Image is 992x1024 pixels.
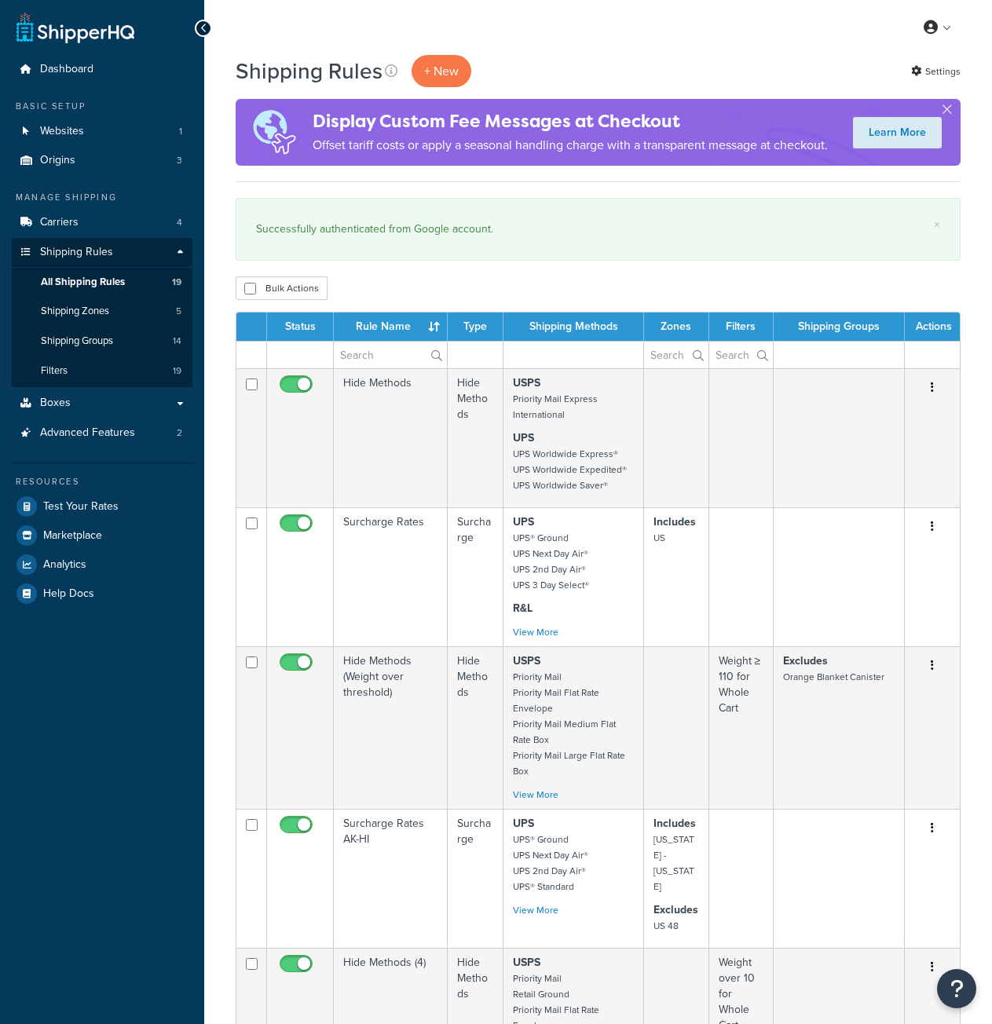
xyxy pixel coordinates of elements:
a: Carriers 4 [12,208,192,237]
a: Filters 19 [12,357,192,386]
span: 19 [172,276,181,289]
a: Settings [911,60,961,82]
span: 19 [173,364,181,378]
h1: Shipping Rules [236,56,383,86]
img: duties-banner-06bc72dcb5fe05cb3f9472aba00be2ae8eb53ab6f0d8bb03d382ba314ac3c341.png [236,99,313,166]
strong: UPS [513,430,534,446]
th: Rule Name : activate to sort column ascending [334,313,448,341]
strong: R&L [513,600,533,616]
span: Shipping Rules [40,246,113,259]
span: Test Your Rates [43,500,119,514]
th: Shipping Methods [503,313,644,341]
td: Surcharge [448,507,504,646]
td: Surcharge Rates AK-HI [334,809,448,948]
input: Search [644,342,708,368]
a: ShipperHQ Home [16,12,134,43]
strong: Includes [653,815,696,832]
span: Carriers [40,216,79,229]
li: Websites [12,117,192,146]
a: View More [513,788,558,802]
span: Origins [40,154,75,167]
strong: Excludes [783,653,828,669]
div: Basic Setup [12,100,192,113]
span: Shipping Zones [41,305,109,318]
th: Shipping Groups [774,313,905,341]
a: Help Docs [12,580,192,608]
th: Filters [709,313,774,341]
span: Shipping Groups [41,335,113,348]
li: Shipping Groups [12,327,192,356]
a: Shipping Groups 14 [12,327,192,356]
a: Dashboard [12,55,192,84]
span: Help Docs [43,587,94,601]
strong: UPS [513,815,534,832]
a: All Shipping Rules 19 [12,268,192,297]
th: Status [267,313,334,341]
td: Hide Methods [448,368,504,507]
strong: Includes [653,514,696,530]
td: Hide Methods (Weight over threshold) [334,646,448,809]
small: UPS Worldwide Express® UPS Worldwide Expedited® UPS Worldwide Saver® [513,447,627,492]
a: Shipping Zones 5 [12,297,192,326]
td: Weight ≥ 110 for Whole Cart [709,646,774,809]
span: Boxes [40,397,71,410]
small: UPS® Ground UPS Next Day Air® UPS 2nd Day Air® UPS 3 Day Select® [513,531,589,592]
a: View More [513,625,558,639]
a: Learn More [853,117,942,148]
span: Analytics [43,558,86,572]
strong: USPS [513,954,540,971]
li: Marketplace [12,521,192,550]
button: Open Resource Center [937,969,976,1008]
span: 3 [177,154,182,167]
small: Priority Mail Express International [513,392,598,422]
th: Type [448,313,504,341]
small: [US_STATE] - [US_STATE] [653,832,694,894]
span: 14 [173,335,181,348]
span: 5 [176,305,181,318]
div: Resources [12,475,192,488]
li: Shipping Rules [12,238,192,387]
p: Offset tariff costs or apply a seasonal handling charge with a transparent message at checkout. [313,134,828,156]
small: US [653,531,665,545]
div: Manage Shipping [12,191,192,204]
input: Search [334,342,447,368]
small: Priority Mail Priority Mail Flat Rate Envelope Priority Mail Medium Flat Rate Box Priority Mail L... [513,670,625,778]
a: View More [513,903,558,917]
small: Orange Blanket Canister [783,670,884,684]
th: Actions [905,313,960,341]
th: Zones [644,313,708,341]
span: Dashboard [40,63,93,76]
small: UPS® Ground UPS Next Day Air® UPS 2nd Day Air® UPS® Standard [513,832,588,894]
span: 4 [177,216,182,229]
span: Filters [41,364,68,378]
a: × [934,218,940,231]
div: Successfully authenticated from Google account. [256,218,940,240]
span: 2 [177,426,182,440]
td: Surcharge [448,809,504,948]
a: Analytics [12,550,192,579]
a: Websites 1 [12,117,192,146]
li: Advanced Features [12,419,192,448]
td: Hide Methods [448,646,504,809]
strong: USPS [513,653,540,669]
li: All Shipping Rules [12,268,192,297]
li: Boxes [12,389,192,418]
li: Carriers [12,208,192,237]
td: Surcharge Rates [334,507,448,646]
input: Search [709,342,773,368]
a: Test Your Rates [12,492,192,521]
span: Advanced Features [40,426,135,440]
li: Filters [12,357,192,386]
a: Origins 3 [12,146,192,175]
li: Origins [12,146,192,175]
p: + New [412,55,471,87]
span: Marketplace [43,529,102,543]
strong: UPS [513,514,534,530]
h4: Display Custom Fee Messages at Checkout [313,108,828,134]
td: Hide Methods [334,368,448,507]
span: 1 [179,125,182,138]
